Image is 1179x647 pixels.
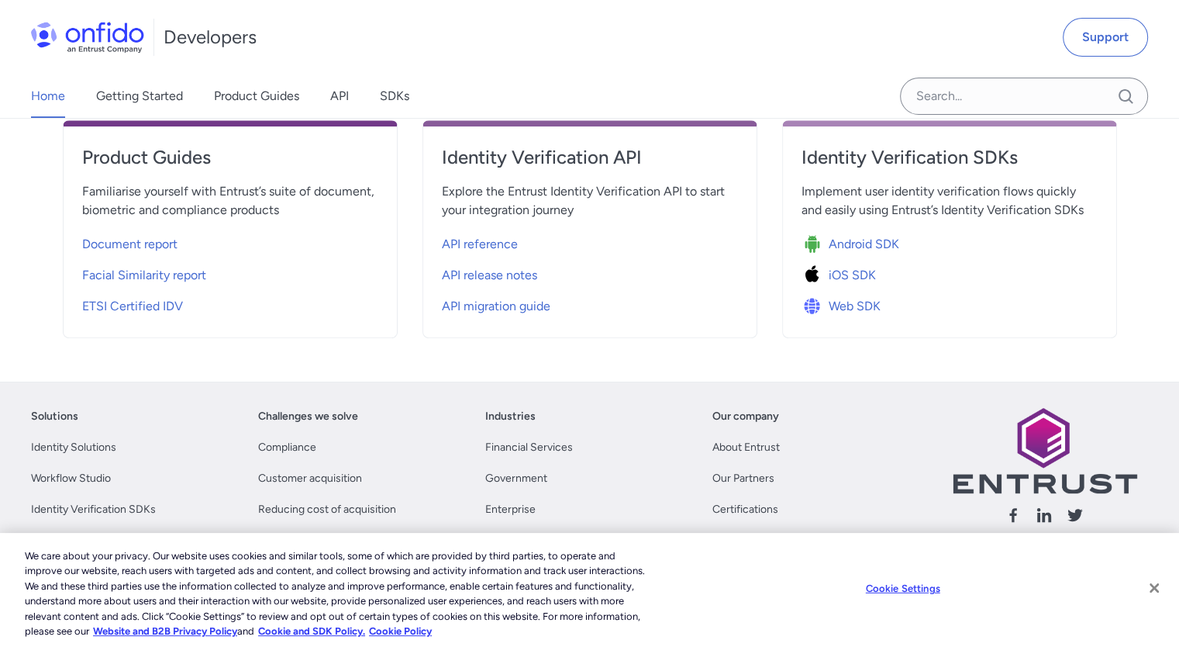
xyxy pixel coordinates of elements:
[82,226,378,257] a: Document report
[712,407,779,426] a: Our company
[31,469,111,488] a: Workflow Studio
[442,288,738,319] a: API migration guide
[164,25,257,50] h1: Developers
[802,234,829,255] img: Icon Android SDK
[802,145,1098,182] a: Identity Verification SDKs
[1004,506,1022,530] a: Follow us facebook
[485,407,536,426] a: Industries
[31,531,143,550] a: Supported Documents
[31,74,65,118] a: Home
[25,548,649,639] div: We care about your privacy. Our website uses cookies and similar tools, some of which are provide...
[96,74,183,118] a: Getting Started
[442,145,738,182] a: Identity Verification API
[258,531,341,550] a: Fraud prevention
[31,438,116,457] a: Identity Solutions
[900,78,1148,115] input: Onfido search input field
[1063,18,1148,57] a: Support
[1035,506,1053,524] svg: Follow us linkedin
[442,226,738,257] a: API reference
[442,145,738,170] h4: Identity Verification API
[951,407,1137,493] img: Entrust logo
[31,407,78,426] a: Solutions
[82,235,178,254] span: Document report
[829,266,876,285] span: iOS SDK
[31,22,144,53] img: Onfido Logo
[442,235,518,254] span: API reference
[258,438,316,457] a: Compliance
[82,145,378,170] h4: Product Guides
[442,266,537,285] span: API release notes
[802,257,1098,288] a: Icon iOS SDKiOS SDK
[829,235,899,254] span: Android SDK
[1066,506,1084,530] a: Follow us X (Twitter)
[369,625,432,637] a: Cookie Policy
[1035,506,1053,530] a: Follow us linkedin
[442,297,550,316] span: API migration guide
[485,500,536,519] a: Enterprise
[1004,506,1022,524] svg: Follow us facebook
[82,288,378,319] a: ETSI Certified IDV
[802,145,1098,170] h4: Identity Verification SDKs
[485,531,534,550] a: Education
[93,625,237,637] a: More information about our cookie policy., opens in a new tab
[802,288,1098,319] a: Icon Web SDKWeb SDK
[82,145,378,182] a: Product Guides
[82,266,206,285] span: Facial Similarity report
[485,438,573,457] a: Financial Services
[380,74,409,118] a: SDKs
[829,297,881,316] span: Web SDK
[258,407,358,426] a: Challenges we solve
[82,182,378,220] span: Familiarise yourself with Entrust’s suite of document, biometric and compliance products
[442,182,738,220] span: Explore the Entrust Identity Verification API to start your integration journey
[802,296,829,317] img: Icon Web SDK
[442,257,738,288] a: API release notes
[82,297,183,316] span: ETSI Certified IDV
[1066,506,1084,524] svg: Follow us X (Twitter)
[854,573,951,604] button: Cookie Settings
[712,500,778,519] a: Certifications
[1137,571,1171,605] button: Close
[258,625,365,637] a: Cookie and SDK Policy.
[802,265,829,286] img: Icon iOS SDK
[258,500,396,519] a: Reducing cost of acquisition
[802,226,1098,257] a: Icon Android SDKAndroid SDK
[712,438,780,457] a: About Entrust
[802,182,1098,220] span: Implement user identity verification flows quickly and easily using Entrust’s Identity Verificati...
[712,531,766,550] a: Leadership
[82,257,378,288] a: Facial Similarity report
[485,469,547,488] a: Government
[712,469,774,488] a: Our Partners
[330,74,349,118] a: API
[258,469,362,488] a: Customer acquisition
[214,74,299,118] a: Product Guides
[31,500,156,519] a: Identity Verification SDKs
